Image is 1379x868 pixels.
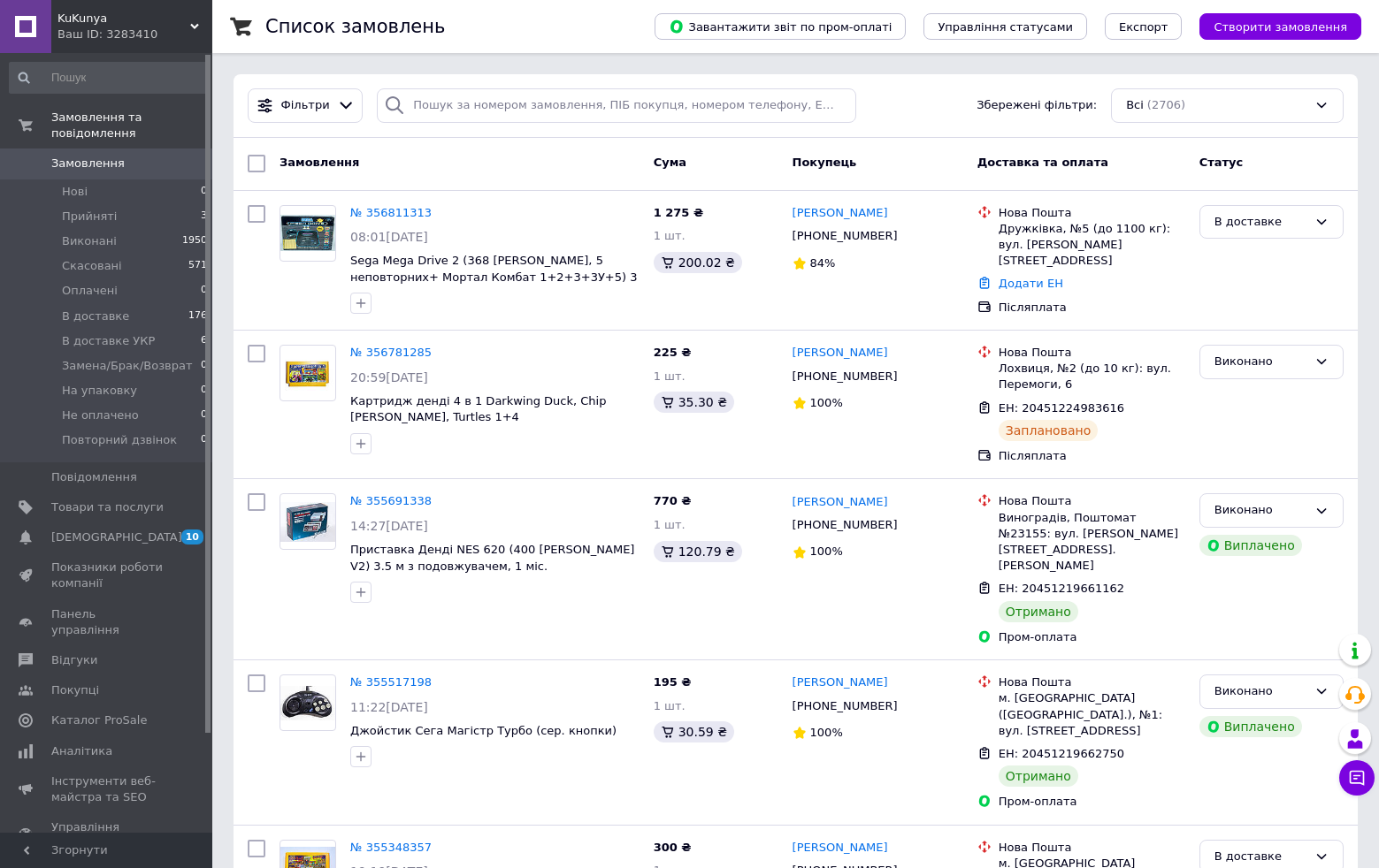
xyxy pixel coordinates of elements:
[350,724,617,737] span: Джойстик Сега Магістр Турбо (сер. кнопки)
[350,206,432,219] a: № 356811313
[654,346,692,359] span: 225 ₴
[923,13,1087,40] button: Управління статусами
[201,283,207,299] span: 0
[350,700,428,714] span: 11:22[DATE]
[201,383,207,399] span: 0
[181,529,203,544] span: 10
[1199,716,1302,737] div: Виплачено
[654,156,686,169] span: Cума
[51,819,164,851] span: Управління сайтом
[1214,20,1347,34] span: Створити замовлення
[51,110,212,141] span: Замовлення та повідомлення
[280,205,336,262] a: Фото товару
[654,252,742,273] div: 200.02 ₴
[1199,13,1361,40] button: Створити замовлення
[280,355,335,392] img: Фото товару
[999,401,1124,415] span: ЕН: 20451224983616
[793,494,888,511] a: [PERSON_NAME]
[57,11,190,27] span: KuKunya
[280,156,359,169] span: Замовлення
[999,221,1185,270] div: Дружківка, №5 (до 1100 кг): вул. [PERSON_NAME][STREET_ADDRESS]
[977,156,1108,169] span: Доставка та оплата
[999,420,1099,441] div: Заплановано
[51,499,164,515] span: Товари та послуги
[999,493,1185,509] div: Нова Пошта
[810,726,843,739] span: 100%
[793,674,888,691] a: [PERSON_NAME]
[350,370,428,385] span: 20:59[DATE]
[793,840,888,857] a: [PERSON_NAME]
[789,365,901,388] div: [PHONE_NUMBER]
[280,502,335,542] img: Фото товару
[654,494,692,507] span: 770 ₴
[654,206,703,219] span: 1 275 ₴
[201,184,207,200] span: 0
[280,686,335,720] img: Фото товару
[201,358,207,374] span: 0
[188,258,207,274] span: 571
[62,308,129,324] span: В доставке
[654,392,734,413] div: 35.30 ₴
[810,544,843,558] span: 100%
[654,541,742,562] div: 120.79 ₴
[51,682,99,698] span: Покупці
[999,794,1185,810] div: Пром-оплата
[201,209,207,225] span: 3
[377,88,856,123] input: Пошук за номером замовлення, ПІБ покупця, номером телефону, Email, номером накладної
[280,215,335,252] img: Фото товару
[1147,98,1185,111] span: (2706)
[654,699,686,712] span: 1 шт.
[62,358,193,374] span: Замена/Брак/Возврат
[789,225,901,247] div: [PHONE_NUMBER]
[1214,213,1307,232] div: В доставке
[999,840,1185,856] div: Нова Пошта
[350,543,634,573] a: Приставка Денді NES 620 (400 [PERSON_NAME] V2) 3.5 м з подовжувачем, 1 міс.
[669,19,892,34] span: Завантажити звіт по пром-оплаті
[1199,156,1244,169] span: Статус
[999,345,1185,361] div: Нова Пошта
[999,629,1185,645] div: Пром-оплата
[350,675,432,689] a: № 355517198
[350,254,637,300] a: Sega Mega Drive 2 (368 [PERSON_NAME], 5 неповторних+ Мортал Комбат 1+2+3+3У+5) 3 м
[51,469,137,485] span: Повідомлення
[810,396,843,409] span: 100%
[793,156,857,169] span: Покупець
[350,230,428,244] span: 08:01[DATE]
[654,721,734,742] div: 30.59 ₴
[810,256,836,270] span: 84%
[1199,535,1302,556] div: Виплачено
[62,184,88,200] span: Нові
[999,510,1185,575] div: Виноградів, Поштомат №23155: вул. [PERSON_NAME][STREET_ADDRESS]. [PERSON_NAME]
[201,333,207,349] span: 6
[654,229,686,242] span: 1 шт.
[350,841,432,854] a: № 355348357
[1119,20,1168,34] span: Експорт
[654,675,692,689] span: 195 ₴
[62,333,155,349] span: В доставке УКР
[350,394,606,424] a: Картридж денді 4 в 1 Darkwing Duck, Chip [PERSON_NAME], Turtles 1+4
[350,494,432,507] a: № 355691338
[1339,760,1375,796] button: Чат з покупцем
[188,308,207,324] span: 176
[999,582,1124,595] span: ЕН: 20451219661162
[999,205,1185,221] div: Нова Пошта
[793,205,888,222] a: [PERSON_NAME]
[62,407,139,423] span: Не оплачено
[265,16,445,37] h1: Список замовлень
[999,448,1185,464] div: Післяплата
[51,606,164,638] span: Панель управління
[62,209,117,225] span: Прийняті
[1214,501,1307,520] div: Виконано
[654,369,686,383] span: 1 шт.
[999,747,1124,760] span: ЕН: 20451219662750
[57,27,212,42] div: Ваш ID: 3283410
[9,62,209,94] input: Пошук
[999,690,1185,739] div: м. [GEOGRAPHIC_DATA] ([GEOGRAPHIC_DATA].), №1: вул. [STREET_ADDRESS]
[938,20,1073,34] span: Управління статусами
[182,233,207,249] span: 1950
[999,300,1185,316] div: Післяплата
[977,97,1097,114] span: Збережені фільтри:
[1182,19,1361,33] a: Створити замовлення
